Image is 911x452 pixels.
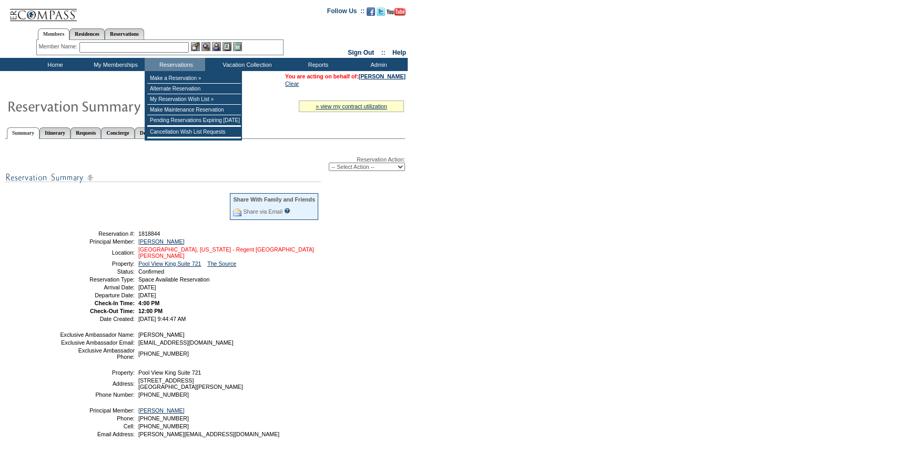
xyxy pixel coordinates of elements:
img: b_calculator.gif [233,42,242,51]
a: Members [38,28,70,40]
a: Subscribe to our YouTube Channel [387,11,406,17]
span: Space Available Reservation [138,276,209,283]
span: You are acting on behalf of: [285,73,406,79]
a: » view my contract utilization [316,103,387,109]
span: [PHONE_NUMBER] [138,423,189,429]
span: [EMAIL_ADDRESS][DOMAIN_NAME] [138,339,234,346]
td: Address: [59,377,135,390]
td: Make Maintenance Reservation [147,105,241,115]
td: Alternate Reservation [147,84,241,94]
a: Itinerary [39,127,70,138]
td: Principal Member: [59,407,135,414]
a: [PERSON_NAME] [138,407,185,414]
td: Vacation Collection [205,58,287,71]
a: Detail [135,127,159,138]
span: [PERSON_NAME] [138,332,185,338]
td: My Reservation Wish List » [147,94,241,105]
div: Reservation Action: [5,156,405,171]
td: My Memberships [84,58,145,71]
a: Reservations [105,28,144,39]
span: Pool View King Suite 721 [138,369,201,376]
img: Become our fan on Facebook [367,7,375,16]
span: [DATE] [138,284,156,290]
td: Pending Reservations Expiring [DATE] [147,115,241,126]
a: Summary [7,127,39,139]
td: Reservations [145,58,205,71]
span: [PERSON_NAME][EMAIL_ADDRESS][DOMAIN_NAME] [138,431,279,437]
img: View [201,42,210,51]
a: Residences [69,28,105,39]
td: Exclusive Ambassador Email: [59,339,135,346]
span: [STREET_ADDRESS] [GEOGRAPHIC_DATA][PERSON_NAME] [138,377,243,390]
strong: Check-Out Time: [90,308,135,314]
a: Share via Email [243,208,282,215]
td: Admin [347,58,408,71]
img: Reservations [222,42,231,51]
span: [PHONE_NUMBER] [138,415,189,421]
td: Arrival Date: [59,284,135,290]
a: Sign Out [348,49,374,56]
input: What is this? [284,208,290,214]
td: Phone: [59,415,135,421]
td: Make a Reservation » [147,73,241,84]
a: The Source [207,260,236,267]
td: Email Address: [59,431,135,437]
td: Location: [59,246,135,259]
div: Member Name: [39,42,79,51]
a: [GEOGRAPHIC_DATA], [US_STATE] - Regent [GEOGRAPHIC_DATA][PERSON_NAME] [138,246,314,259]
td: Date Created: [59,316,135,322]
img: Follow us on Twitter [377,7,385,16]
td: Property: [59,260,135,267]
span: 4:00 PM [138,300,159,306]
td: Reports [287,58,347,71]
td: Cell: [59,423,135,429]
a: Pool View King Suite 721 [138,260,201,267]
td: Exclusive Ambassador Phone: [59,347,135,360]
strong: Check-In Time: [95,300,135,306]
td: Status: [59,268,135,275]
td: Cancellation Wish List Requests [147,127,241,137]
img: Impersonate [212,42,221,51]
span: 1818844 [138,230,160,237]
td: Phone Number: [59,391,135,398]
span: [DATE] 9:44:47 AM [138,316,186,322]
a: Clear [285,81,299,87]
td: Principal Member: [59,238,135,245]
img: b_edit.gif [191,42,200,51]
td: Reservation Type: [59,276,135,283]
td: Home [24,58,84,71]
img: Reservaton Summary [7,95,217,116]
td: Reservation #: [59,230,135,237]
span: [PHONE_NUMBER] [138,391,189,398]
a: [PERSON_NAME] [138,238,185,245]
span: :: [381,49,386,56]
a: Follow us on Twitter [377,11,385,17]
a: Requests [70,127,101,138]
img: Subscribe to our YouTube Channel [387,8,406,16]
a: Help [392,49,406,56]
td: Departure Date: [59,292,135,298]
span: 12:00 PM [138,308,163,314]
td: Exclusive Ambassador Name: [59,332,135,338]
div: Share With Family and Friends [233,196,315,203]
span: Confirmed [138,268,164,275]
td: Property: [59,369,135,376]
a: [PERSON_NAME] [359,73,406,79]
td: Follow Us :: [327,6,365,19]
a: Become our fan on Facebook [367,11,375,17]
span: [PHONE_NUMBER] [138,350,189,357]
a: Concierge [101,127,134,138]
span: [DATE] [138,292,156,298]
img: subTtlResSummary.gif [5,171,321,184]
